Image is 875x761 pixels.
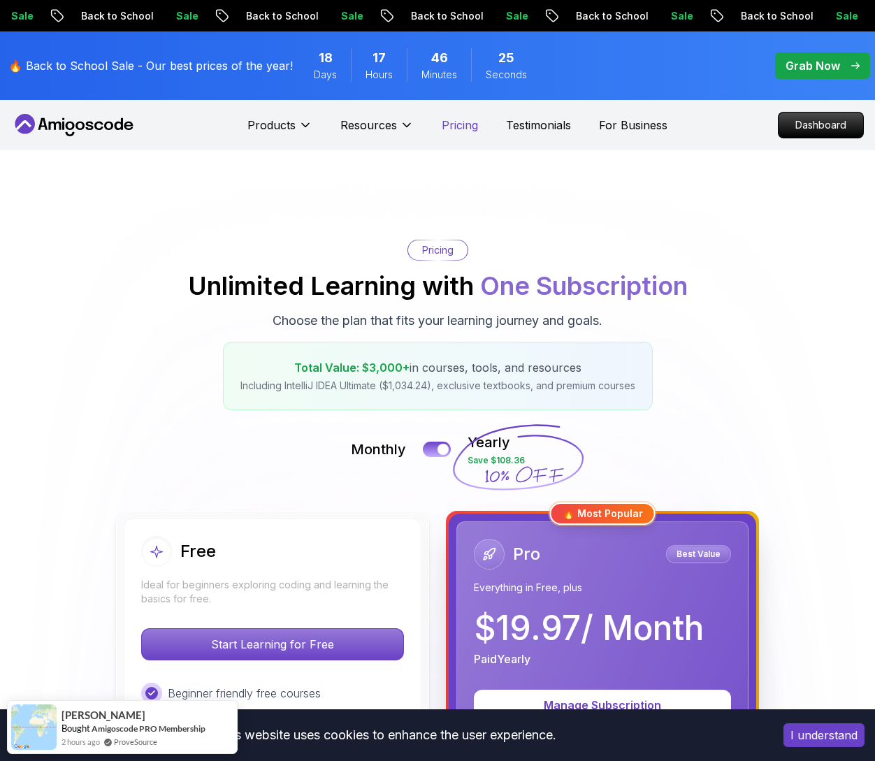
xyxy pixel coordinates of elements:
a: Dashboard [778,112,864,138]
p: Back to School [235,9,330,23]
span: Days [314,68,337,82]
button: Resources [340,117,414,145]
p: Resources [340,117,397,133]
a: Start Learning for Free [141,637,404,651]
a: Amigoscode PRO Membership [92,723,205,734]
p: Sale [165,9,210,23]
button: Products [247,117,312,145]
h2: Pro [513,543,540,565]
p: $ 19.97 / Month [474,611,704,645]
p: 🔥 Back to School Sale - Our best prices of the year! [8,57,293,74]
p: Dashboard [779,113,863,138]
button: Start Learning for Free [141,628,404,660]
button: Accept cookies [783,723,865,747]
span: Total Value: $3,000+ [294,361,410,375]
p: Back to School [565,9,660,23]
p: Paid Yearly [474,651,530,667]
span: 25 Seconds [498,48,514,68]
span: Minutes [421,68,457,82]
img: provesource social proof notification image [11,704,57,750]
a: ProveSource [114,737,157,746]
p: Beginner friendly free courses [168,685,321,702]
h2: Unlimited Learning with [188,272,688,300]
button: Manage Subscription [474,690,731,720]
p: Back to School [70,9,165,23]
h2: Free [180,540,216,563]
p: Ideal for beginners exploring coding and learning the basics for free. [141,578,404,606]
span: Bought [62,723,90,734]
p: in courses, tools, and resources [240,359,635,376]
p: Monthly [351,440,406,459]
p: Start Learning for Free [142,629,403,660]
span: [PERSON_NAME] [62,709,145,721]
span: Seconds [486,68,527,82]
a: Manage Subscription [474,698,731,712]
p: Including IntelliJ IDEA Ultimate ($1,034.24), exclusive textbooks, and premium courses [240,379,635,393]
p: Sale [330,9,375,23]
a: Testimonials [506,117,571,133]
span: 17 Hours [373,48,386,68]
p: Back to School [730,9,825,23]
div: This website uses cookies to enhance the user experience. [10,720,762,751]
span: Hours [366,68,393,82]
p: Back to School [400,9,495,23]
a: For Business [599,117,667,133]
p: Products [247,117,296,133]
span: One Subscription [480,270,688,301]
p: Everything in Free, plus [474,581,731,595]
p: Sale [495,9,540,23]
span: 2 hours ago [62,736,100,748]
a: Pricing [442,117,478,133]
p: Sale [660,9,704,23]
span: 46 Minutes [431,48,448,68]
p: Best Value [668,547,729,561]
p: Choose the plan that fits your learning journey and goals. [273,311,602,331]
span: 18 Days [319,48,333,68]
p: Grab Now [786,57,840,74]
p: Pricing [422,243,454,257]
p: Manage Subscription [491,697,714,713]
p: Sale [825,9,869,23]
